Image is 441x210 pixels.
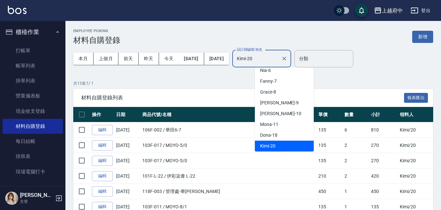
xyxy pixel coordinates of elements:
[5,192,18,205] img: Person
[398,153,439,168] td: Kimi /20
[92,156,113,166] a: 編輯
[141,138,317,153] td: 103F-017 / MOYO-5/0
[404,94,428,100] a: 報表匯出
[398,107,439,122] th: 領料人
[369,153,398,168] td: 270
[141,168,317,184] td: 101F-L-22 / 伊彩染膏 L-22
[3,58,63,73] a: 帳單列表
[237,47,262,52] label: 設計師編號/姓名
[92,171,113,181] a: 編輯
[382,7,403,15] div: 上越府中
[343,184,369,199] td: 1
[73,80,433,86] p: 共 13 筆, 1 / 1
[343,168,369,184] td: 2
[204,53,229,65] button: [DATE]
[260,78,277,85] span: Fanny -7
[317,184,343,199] td: 450
[90,107,115,122] th: 操作
[141,107,317,122] th: 商品代號/名稱
[115,168,141,184] td: [DATE]
[369,107,398,122] th: 小計
[3,119,63,134] a: 材料自購登錄
[179,53,204,65] button: [DATE]
[260,132,277,139] span: Dona -18
[371,4,405,17] button: 上越府中
[404,93,428,103] button: 報表匯出
[3,73,63,88] a: 掛單列表
[369,184,398,199] td: 450
[260,143,275,149] span: Kimi -20
[398,168,439,184] td: Kimi /20
[317,168,343,184] td: 210
[115,122,141,138] td: [DATE]
[260,99,299,106] span: [PERSON_NAME] -9
[20,192,53,199] h5: [PERSON_NAME]
[118,53,139,65] button: 前天
[141,184,317,199] td: 118F-003 / 管理處-華[PERSON_NAME]
[3,43,63,58] a: 打帳單
[369,122,398,138] td: 810
[408,5,433,17] button: 登出
[73,29,120,33] h2: Employee Picking
[141,153,317,168] td: 103F-017 / MOYO-5/0
[141,122,317,138] td: 106F-002 / 華田6-7
[3,149,63,164] a: 排班表
[398,138,439,153] td: Kimi /20
[92,125,113,135] a: 編輯
[343,122,369,138] td: 6
[8,6,26,14] img: Logo
[92,186,113,197] a: 編輯
[317,138,343,153] td: 135
[115,184,141,199] td: [DATE]
[3,134,63,149] a: 每日結帳
[260,67,271,74] span: Nia -6
[139,53,159,65] button: 昨天
[317,153,343,168] td: 135
[398,122,439,138] td: Kimi /20
[260,89,276,96] span: Grace -8
[115,153,141,168] td: [DATE]
[3,88,63,103] a: 營業儀表板
[317,122,343,138] td: 135
[355,4,368,17] button: save
[412,33,433,40] a: 新增
[260,121,278,128] span: Mona -11
[81,95,404,101] span: 材料自購登錄列表
[369,168,398,184] td: 420
[159,53,179,65] button: 今天
[343,107,369,122] th: 數量
[115,107,141,122] th: 日期
[317,107,343,122] th: 單價
[3,24,63,41] button: 櫃檯作業
[3,182,63,199] button: 預約管理
[412,31,433,43] button: 新增
[94,53,118,65] button: 上個月
[343,138,369,153] td: 2
[398,184,439,199] td: Kimi /20
[343,153,369,168] td: 2
[3,164,63,179] a: 現場電腦打卡
[3,104,63,119] a: 現金收支登錄
[73,53,94,65] button: 本月
[260,110,301,117] span: [PERSON_NAME] -10
[73,36,120,45] h3: 材料自購登錄
[280,54,289,63] button: Clear
[20,199,53,204] p: 主管
[115,138,141,153] td: [DATE]
[369,138,398,153] td: 270
[92,140,113,150] a: 編輯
